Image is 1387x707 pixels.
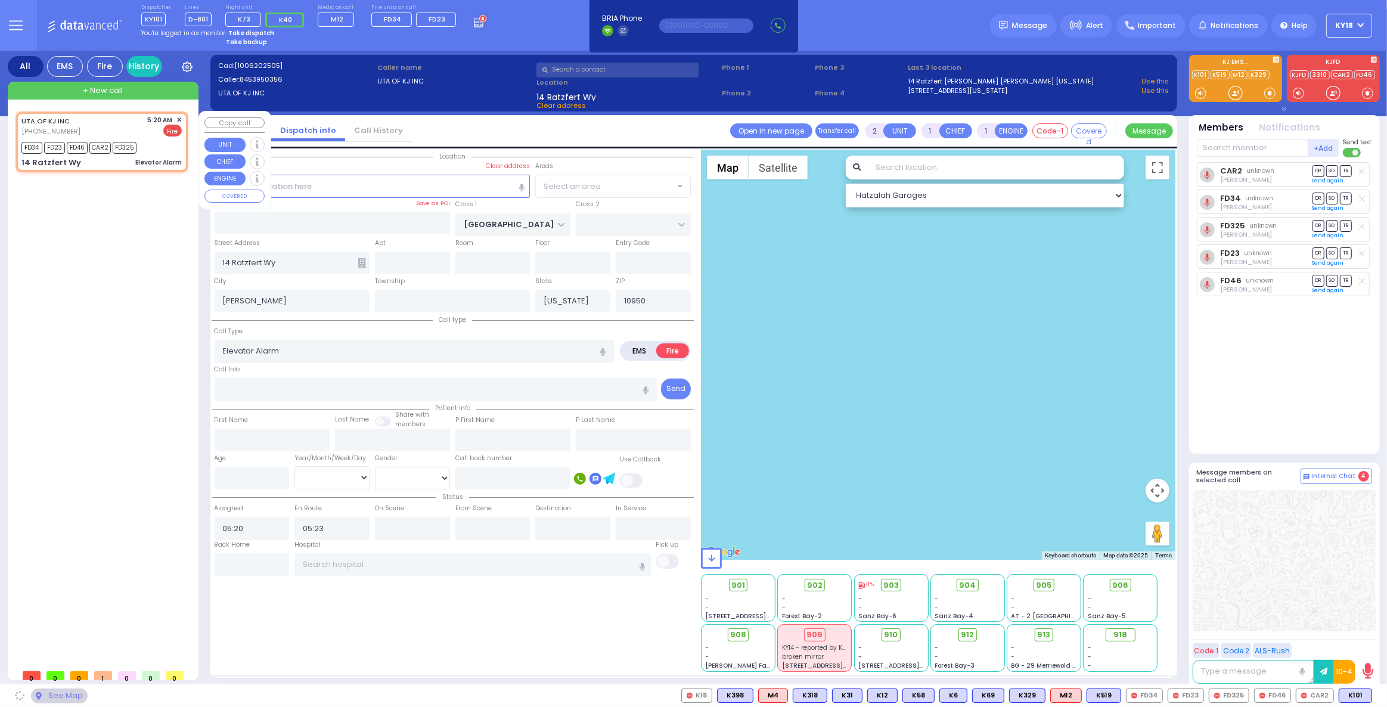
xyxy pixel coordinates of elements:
label: In Service [616,504,646,513]
button: Show satellite imagery [749,156,808,179]
span: KY18 [1336,20,1354,31]
span: Joel Weiss [1220,258,1272,266]
div: K318 [793,689,827,703]
button: Code 1 [1193,643,1220,658]
span: 8453950356 [240,75,283,84]
span: Clear address [536,101,586,110]
strong: Take backup [226,38,267,46]
a: CAR2 [1331,70,1353,79]
span: Call type [433,315,472,324]
div: BLS [867,689,898,703]
a: CAR2 [1220,166,1242,175]
span: - [858,652,862,661]
div: K69 [972,689,1004,703]
span: - [1011,594,1015,603]
a: [STREET_ADDRESS][US_STATE] [908,86,1007,96]
label: Lines [185,4,212,11]
span: 905 [1036,579,1052,591]
label: Age [215,454,226,463]
span: Phone 2 [722,88,811,98]
img: Google [704,544,743,560]
button: Send [661,379,691,399]
span: - [706,603,709,612]
div: K18 [681,689,712,703]
span: SO [1326,193,1338,204]
span: [PERSON_NAME] Farm [706,661,776,670]
span: - [706,652,709,661]
div: BLS [1087,689,1121,703]
strong: Take dispatch [228,29,274,38]
div: EMS [47,56,83,77]
button: +Add [1308,139,1339,157]
button: Toggle fullscreen view [1146,156,1169,179]
span: [STREET_ADDRESS][PERSON_NAME] [858,661,971,670]
span: Other building occupants [358,258,366,268]
span: 0 [118,671,136,680]
div: ALS [1050,689,1082,703]
span: 0 [70,671,88,680]
span: - [935,643,938,652]
label: Room [455,238,473,248]
div: K398 [717,689,753,703]
button: UNIT [204,138,246,152]
span: SO [1326,275,1338,286]
small: Share with [395,410,429,419]
div: CAR2 [1296,689,1334,703]
div: BLS [972,689,1004,703]
span: Send text [1343,138,1372,147]
span: broken mirror [782,652,824,661]
label: Dispatcher [141,4,171,11]
div: 11% [858,581,874,589]
label: Call Info [215,365,240,374]
span: 1 [94,671,112,680]
a: FD325 [1220,221,1245,230]
span: DR [1312,275,1324,286]
span: DR [1312,247,1324,259]
a: History [126,56,162,77]
span: SO [1326,247,1338,259]
span: 902 [807,579,823,591]
span: Isaac Friedman [1220,175,1272,184]
label: Entry Code [616,238,650,248]
div: See map [31,689,87,703]
input: Search a contact [536,63,699,77]
img: red-radio-icon.svg [1301,693,1307,699]
div: BLS [832,689,862,703]
label: Cross 2 [576,200,600,209]
span: FD46 [67,142,88,154]
span: K73 [238,14,250,24]
a: K101 [1192,70,1209,79]
span: Important [1138,20,1176,31]
a: FD46 [1354,70,1375,79]
span: 4 [1358,471,1369,482]
label: Cad: [218,61,373,71]
span: TR [1340,220,1352,231]
span: FD34 [384,14,401,24]
span: - [1011,643,1015,652]
label: Street Address [215,238,260,248]
div: M12 [1050,689,1082,703]
span: AT - 2 [GEOGRAPHIC_DATA] [1011,612,1100,621]
span: Jacob Weiss [1220,285,1272,294]
button: Copy call [204,117,265,129]
span: Forest Bay-2 [782,612,822,621]
div: K101 [1339,689,1372,703]
span: [STREET_ADDRESS][PERSON_NAME] [706,612,818,621]
span: unknown [1245,194,1273,203]
span: You're logged in as monitor. [141,29,226,38]
span: DR [1312,220,1324,231]
input: Search hospital [294,553,650,576]
label: Fire [656,343,690,358]
label: Cross 1 [455,200,477,209]
div: Year/Month/Week/Day [294,454,370,463]
a: Call History [345,125,412,136]
span: Location [433,152,471,161]
label: On Scene [375,504,404,513]
div: M4 [758,689,788,703]
div: - [1088,661,1153,670]
span: TR [1340,165,1352,176]
label: Pick up [656,540,679,550]
button: Members [1199,121,1244,135]
img: red-radio-icon.svg [1131,693,1137,699]
label: Township [375,277,405,286]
